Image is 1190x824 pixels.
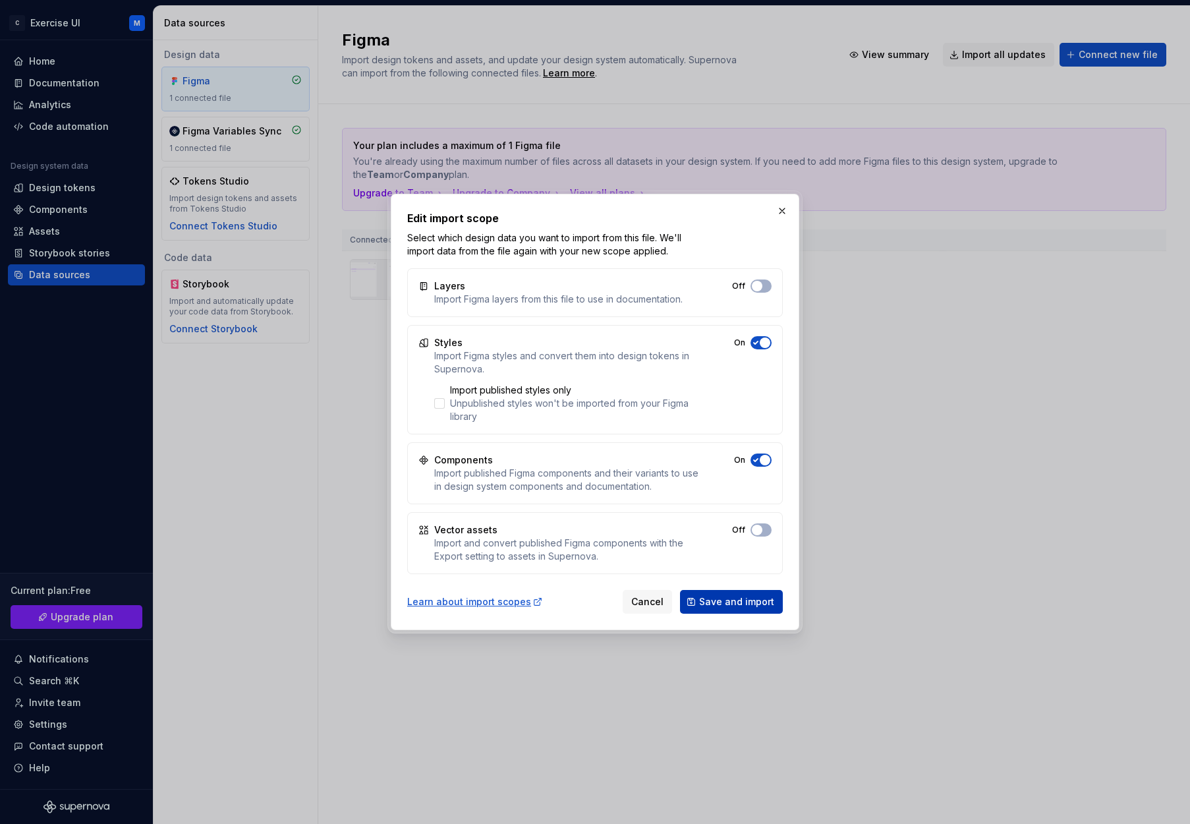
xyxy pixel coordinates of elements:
[680,590,783,614] button: Save and import
[434,537,698,563] div: Import and convert published Figma components with the Export setting to assets in Supernova.
[434,349,700,376] div: Import Figma styles and convert them into design tokens in Supernova.
[450,384,700,397] div: Import published styles only
[407,595,543,608] a: Learn about import scopes
[631,595,664,608] span: Cancel
[734,455,745,465] label: On
[407,210,783,226] h2: Edit import scope
[734,338,745,348] label: On
[434,454,493,467] div: Components
[450,397,700,423] div: Unpublished styles won't be imported from your Figma library
[434,280,465,293] div: Layers
[434,523,497,537] div: Vector assets
[623,590,672,614] button: Cancel
[434,293,683,306] div: Import Figma layers from this file to use in documentation.
[732,525,745,535] label: Off
[407,231,694,258] p: Select which design data you want to import from this file. We'll import data from the file again...
[699,595,774,608] span: Save and import
[434,467,700,493] div: Import published Figma components and their variants to use in design system components and docum...
[732,281,745,291] label: Off
[434,336,463,349] div: Styles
